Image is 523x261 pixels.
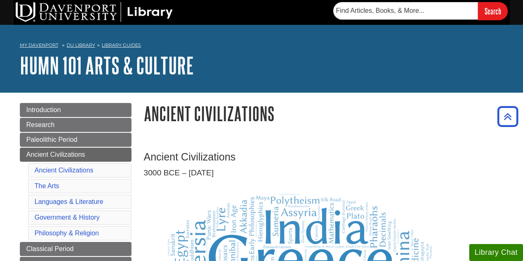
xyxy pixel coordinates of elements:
[35,198,103,205] a: Languages & Literature
[35,167,93,174] a: Ancient Civilizations
[35,182,60,189] a: The Arts
[478,2,508,20] input: Search
[26,121,55,128] span: Research
[20,242,131,256] a: Classical Period
[20,53,194,78] a: HUMN 101 Arts & Culture
[20,103,131,117] a: Introduction
[67,42,95,48] a: DU Library
[144,151,504,163] h3: Ancient Civilizations
[102,42,141,48] a: Library Guides
[144,103,504,124] h1: Ancient Civilizations
[20,133,131,147] a: Paleolithic Period
[16,2,173,22] img: DU Library
[26,106,61,113] span: Introduction
[333,2,478,19] input: Find Articles, Books, & More...
[20,40,504,53] nav: breadcrumb
[20,148,131,162] a: Ancient Civilizations
[20,118,131,132] a: Research
[494,111,521,122] a: Back to Top
[26,245,74,252] span: Classical Period
[26,136,78,143] span: Paleolithic Period
[26,151,85,158] span: Ancient Civilizations
[35,214,100,221] a: Government & History
[20,42,58,49] a: My Davenport
[144,167,504,179] p: 3000 BCE – [DATE]
[35,230,99,237] a: Philosophy & Religion
[469,244,523,261] button: Library Chat
[333,2,508,20] form: Searches DU Library's articles, books, and more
